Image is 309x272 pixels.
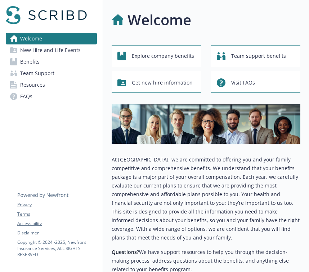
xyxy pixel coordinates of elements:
span: Resources [20,79,45,91]
button: Visit FAQs [211,72,300,93]
span: Visit FAQs [231,76,255,90]
a: Team Support [6,68,97,79]
a: Welcome [6,33,97,44]
span: Get new hire information [132,76,193,90]
a: Terms [17,211,97,217]
a: Disclaimer [17,230,97,236]
span: Team Support [20,68,54,79]
a: Benefits [6,56,97,68]
span: Explore company benefits [132,49,194,63]
button: Explore company benefits [112,45,201,66]
span: Benefits [20,56,40,68]
span: Welcome [20,33,42,44]
strong: Questions? [112,249,139,255]
span: Team support benefits [231,49,286,63]
span: FAQs [20,91,32,102]
a: Privacy [17,202,97,208]
p: At [GEOGRAPHIC_DATA], we are committed to offering you and your family competitive and comprehens... [112,155,300,242]
h1: Welcome [127,9,191,31]
a: New Hire and Life Events [6,44,97,56]
p: Copyright © 2024 - 2025 , Newfront Insurance Services, ALL RIGHTS RESERVED [17,239,97,258]
img: overview page banner [112,104,300,144]
button: Team support benefits [211,45,300,66]
a: Accessibility [17,220,97,227]
a: Resources [6,79,97,91]
span: New Hire and Life Events [20,44,81,56]
button: Get new hire information [112,72,201,93]
a: FAQs [6,91,97,102]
